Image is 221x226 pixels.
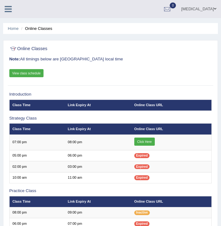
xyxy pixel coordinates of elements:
span: Expired [134,221,150,226]
td: 06:00 pm [65,150,131,161]
th: Online Class URL [131,196,211,207]
a: View class schedule [9,69,44,77]
th: Class Time [9,196,65,207]
td: 03:00 pm [65,161,131,172]
th: Class Time [9,124,65,134]
li: Online Classes [20,26,52,31]
th: Online Class URL [131,124,211,134]
b: Note: [9,57,20,61]
td: 10:00 am [9,172,65,183]
td: 08:00 pm [9,207,65,218]
a: Home [8,26,19,31]
span: Inactive [134,210,150,215]
span: Expired [134,175,150,180]
span: 0 [170,2,176,8]
th: Online Class URL [131,100,211,111]
th: Link Expiry At [65,124,131,134]
a: Click Here [134,138,155,146]
td: 07:00 pm [9,134,65,150]
h3: All timings below are [GEOGRAPHIC_DATA] local time [9,57,212,62]
h3: Introduction [9,92,212,97]
td: 08:00 pm [65,134,131,150]
th: Link Expiry At [65,100,131,111]
h3: Strategy Class [9,116,212,121]
td: 02:00 pm [9,161,65,172]
td: 05:00 pm [9,150,65,161]
h3: Practice Class [9,189,212,193]
span: Expired [134,164,150,169]
th: Link Expiry At [65,196,131,207]
span: Expired [134,153,150,158]
h2: Online Classes [9,45,135,53]
th: Class Time [9,100,65,111]
td: 11:00 am [65,172,131,183]
td: 09:00 pm [65,207,131,218]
